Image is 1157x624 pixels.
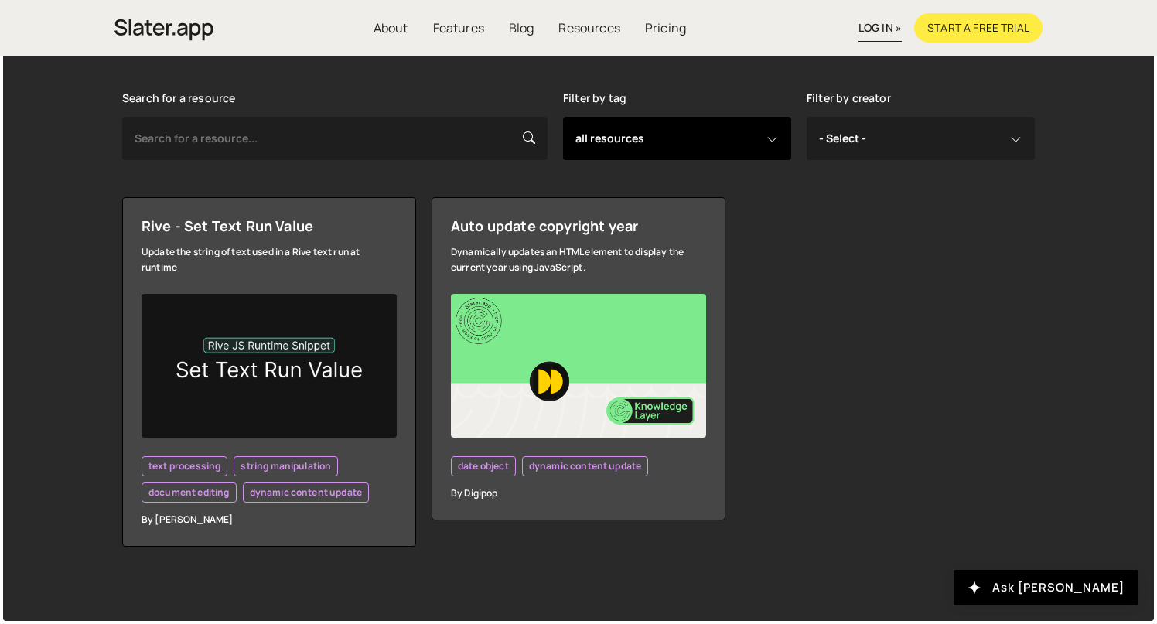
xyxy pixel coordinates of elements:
input: Search for a resource... [122,117,548,160]
img: YT%20-%20Thumb%20(8).png [451,294,706,438]
label: Search for a resource [122,92,235,104]
a: Pricing [633,13,698,43]
div: By [PERSON_NAME] [142,512,397,527]
span: date object [458,460,509,472]
span: string manipulation [241,460,331,472]
a: Auto update copyright year Dynamically updates an HTML element to display the current year using ... [432,197,725,520]
label: Filter by tag [563,92,626,104]
img: settext.png [142,294,397,438]
span: dynamic content update [529,460,642,472]
img: Slater is an modern coding environment with an inbuilt AI tool. Get custom code quickly with no c... [114,15,213,45]
div: Rive - Set Text Run Value [142,217,397,235]
a: About [361,13,421,43]
a: Rive - Set Text Run Value Update the string of text used in a Rive text run at runtime text proce... [122,197,416,547]
a: Blog [497,13,547,43]
span: document editing [148,486,230,499]
button: Ask [PERSON_NAME] [954,570,1138,605]
a: Start a free trial [914,13,1043,43]
a: Features [421,13,497,43]
a: Resources [546,13,632,43]
span: text processing [148,460,220,472]
a: home [114,11,213,45]
div: By Digipop [451,486,706,501]
div: Update the string of text used in a Rive text run at runtime [142,244,397,275]
div: Dynamically updates an HTML element to display the current year using JavaScript. [451,244,706,275]
span: dynamic content update [250,486,363,499]
label: Filter by creator [807,92,891,104]
div: Auto update copyright year [451,217,706,235]
a: log in » [858,15,902,42]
